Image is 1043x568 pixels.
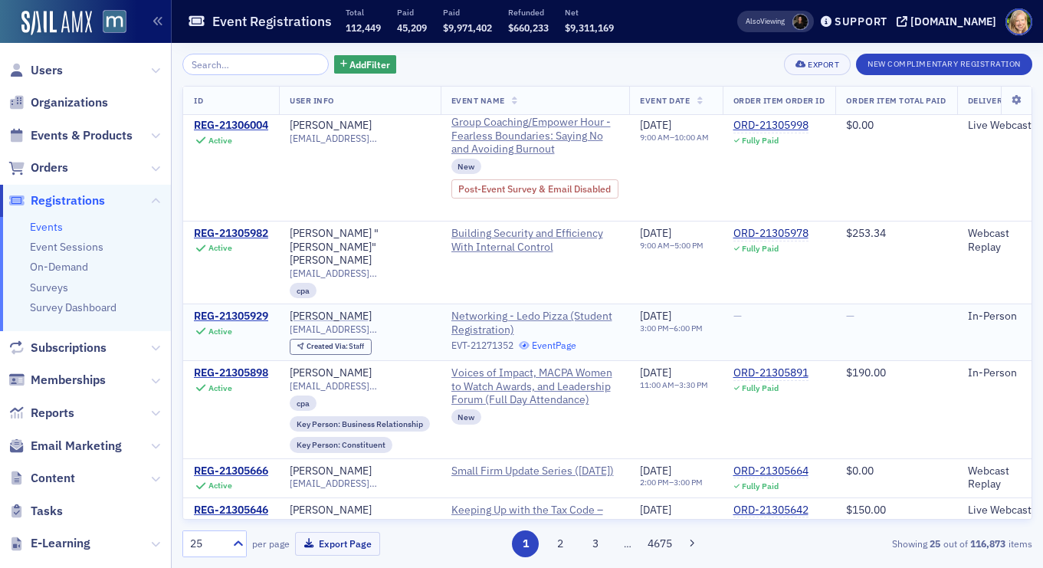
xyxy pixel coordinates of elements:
[451,504,619,544] a: Keeping Up with the Tax Code – Quarterly Federal Tax Update for Businesses
[759,537,1032,550] div: Showing out of items
[846,503,886,517] span: $150.00
[182,54,329,75] input: Search…
[8,535,90,552] a: E-Learning
[194,465,268,478] div: REG-21305666
[733,504,808,517] a: ORD-21305642
[8,503,63,520] a: Tasks
[508,7,549,18] p: Refunded
[733,227,808,241] a: ORD-21305978
[1005,8,1032,35] span: Profile
[346,21,381,34] span: 112,449
[451,340,513,351] div: EVT-21271352
[640,503,671,517] span: [DATE]
[733,366,808,380] div: ORD-21305891
[835,15,887,28] div: Support
[212,12,332,31] h1: Event Registrations
[451,409,482,425] div: New
[674,240,704,251] time: 5:00 PM
[856,56,1032,70] a: New Complimentary Registration
[307,343,365,351] div: Staff
[792,14,808,30] span: Lauren McDonough
[443,7,492,18] p: Paid
[640,95,690,106] span: Event Date
[646,530,673,557] button: 4675
[846,118,874,132] span: $0.00
[451,366,619,407] a: Voices of Impact, MACPA Women to Watch Awards, and Leadership Forum (Full Day Attendance)
[30,220,63,234] a: Events
[30,281,68,294] a: Surveys
[290,504,372,517] a: [PERSON_NAME]
[290,465,372,478] a: [PERSON_NAME]
[846,464,874,478] span: $0.00
[910,15,996,28] div: [DOMAIN_NAME]
[451,310,619,337] a: Networking - Ledo Pizza (Student Registration)
[742,383,779,393] div: Fully Paid
[295,532,380,556] button: Export Page
[290,119,372,133] a: [PERSON_NAME]
[208,135,232,145] div: Active
[290,323,430,335] span: [EMAIL_ADDRESS][DOMAIN_NAME]
[194,95,203,106] span: ID
[31,503,63,520] span: Tasks
[846,226,886,240] span: $253.34
[640,478,703,488] div: –
[194,366,268,380] a: REG-21305898
[508,21,549,34] span: $660,233
[92,10,126,36] a: View Homepage
[674,477,703,488] time: 3:00 PM
[640,241,704,251] div: –
[290,227,430,268] a: [PERSON_NAME] "[PERSON_NAME]" [PERSON_NAME]
[733,119,808,133] a: ORD-21305998
[565,21,614,34] span: $9,311,169
[674,516,703,527] time: 4:30 PM
[8,372,106,389] a: Memberships
[640,464,671,478] span: [DATE]
[640,366,671,379] span: [DATE]
[31,470,75,487] span: Content
[290,366,372,380] div: [PERSON_NAME]
[451,465,614,478] span: Small Firm Update Series (9/17/2025)
[31,159,68,176] span: Orders
[640,380,708,390] div: –
[194,227,268,241] div: REG-21305982
[547,530,574,557] button: 2
[733,465,808,478] a: ORD-21305664
[208,327,232,337] div: Active
[451,95,505,106] span: Event Name
[640,226,671,240] span: [DATE]
[451,116,619,156] a: Group Coaching/Empower Hour - Fearless Boundaries: Saying No and Avoiding Burnout
[742,481,779,491] div: Fully Paid
[640,132,670,143] time: 9:00 AM
[31,535,90,552] span: E-Learning
[31,340,107,356] span: Subscriptions
[290,310,372,323] a: [PERSON_NAME]
[8,94,108,111] a: Organizations
[334,55,397,74] button: AddFilter
[290,416,430,432] div: Key Person: Business Relationship
[565,7,614,18] p: Net
[846,95,946,106] span: Order Item Total Paid
[208,481,232,491] div: Active
[194,310,268,323] a: REG-21305929
[640,379,674,390] time: 11:00 AM
[784,54,851,75] button: Export
[733,309,742,323] span: —
[640,516,669,527] time: 1:00 PM
[640,118,671,132] span: [DATE]
[194,119,268,133] a: REG-21306004
[927,537,943,550] strong: 25
[8,159,68,176] a: Orders
[349,57,390,71] span: Add Filter
[451,159,482,174] div: New
[30,260,88,274] a: On-Demand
